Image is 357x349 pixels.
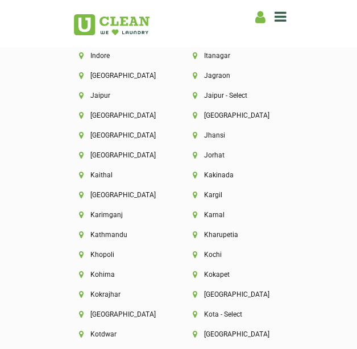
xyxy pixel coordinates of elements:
li: Jaipur [79,92,164,99]
li: Jaipur - Select [193,92,278,99]
li: Kakinada [193,171,278,179]
li: Kota - Select [193,310,278,318]
li: Kargil [193,191,278,199]
li: Kathmandu [79,231,164,239]
li: Kotdwar [79,330,164,338]
li: [GEOGRAPHIC_DATA] [193,290,278,298]
li: Indore [79,52,164,60]
li: Kochi [193,251,278,259]
li: [GEOGRAPHIC_DATA] [79,72,164,80]
li: [GEOGRAPHIC_DATA] [79,111,164,119]
li: Kokapet [193,271,278,279]
li: [GEOGRAPHIC_DATA] [79,151,164,159]
li: Khopoli [79,251,164,259]
li: Jagraon [193,72,278,80]
li: Kaithal [79,171,164,179]
li: Karnal [193,211,278,219]
li: Kokrajhar [79,290,164,298]
li: Kohima [79,271,164,279]
img: UClean Laundry and Dry Cleaning [74,14,150,35]
li: [GEOGRAPHIC_DATA] [193,111,278,119]
li: Kharupetia [193,231,278,239]
li: Jorhat [193,151,278,159]
li: [GEOGRAPHIC_DATA] [79,131,164,139]
li: Karimganj [79,211,164,219]
li: Itanagar [193,52,278,60]
li: [GEOGRAPHIC_DATA] [79,191,164,199]
li: Jhansi [193,131,278,139]
li: [GEOGRAPHIC_DATA] [193,330,278,338]
li: [GEOGRAPHIC_DATA] [79,310,164,318]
